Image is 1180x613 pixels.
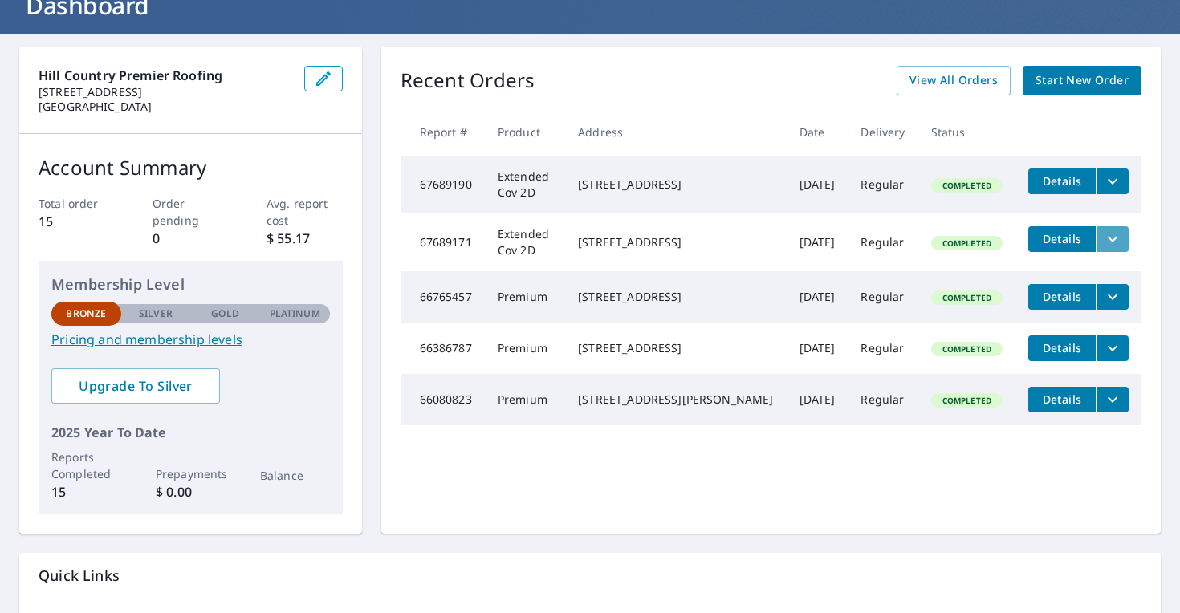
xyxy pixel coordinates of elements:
p: Hill Country Premier Roofing [39,66,291,85]
td: Regular [848,213,918,271]
a: Start New Order [1023,66,1141,95]
td: Regular [848,156,918,213]
th: Report # [401,108,485,156]
span: Completed [933,292,1001,303]
button: detailsBtn-67689190 [1028,168,1096,194]
td: Regular [848,374,918,425]
td: Regular [848,271,918,323]
td: [DATE] [787,323,848,374]
th: Address [565,108,786,156]
button: filesDropdownBtn-67689190 [1096,168,1129,194]
td: [DATE] [787,213,848,271]
p: Gold [211,306,238,321]
span: Upgrade To Silver [64,377,207,395]
p: 0 [153,229,229,248]
th: Status [918,108,1015,156]
button: detailsBtn-66080823 [1028,387,1096,412]
button: filesDropdownBtn-66386787 [1096,335,1129,361]
td: 66386787 [401,323,485,374]
span: Completed [933,180,1001,191]
a: View All Orders [897,66,1011,95]
a: Upgrade To Silver [51,368,220,404]
td: [DATE] [787,374,848,425]
td: [DATE] [787,271,848,323]
p: $ 55.17 [267,229,343,248]
span: Completed [933,237,1001,249]
div: [STREET_ADDRESS] [578,234,773,250]
button: detailsBtn-66386787 [1028,335,1096,361]
button: filesDropdownBtn-66080823 [1096,387,1129,412]
p: Order pending [153,195,229,229]
a: Pricing and membership levels [51,330,330,349]
p: Bronze [66,306,106,321]
td: Extended Cov 2D [485,213,565,271]
span: Details [1038,392,1086,407]
button: detailsBtn-67689171 [1028,226,1096,252]
div: [STREET_ADDRESS] [578,340,773,356]
td: Regular [848,323,918,374]
span: Details [1038,231,1086,246]
td: Premium [485,323,565,374]
p: 2025 Year To Date [51,423,330,442]
p: Platinum [270,306,320,321]
td: 67689190 [401,156,485,213]
span: Completed [933,395,1001,406]
p: Prepayments [156,465,226,482]
td: Extended Cov 2D [485,156,565,213]
p: Silver [139,306,173,321]
p: Total order [39,195,115,212]
span: Details [1038,289,1086,304]
th: Product [485,108,565,156]
p: Recent Orders [401,66,535,95]
p: Membership Level [51,274,330,295]
p: Reports Completed [51,449,121,482]
div: [STREET_ADDRESS][PERSON_NAME] [578,392,773,408]
th: Date [787,108,848,156]
td: Premium [485,271,565,323]
p: [STREET_ADDRESS] [39,85,291,99]
div: [STREET_ADDRESS] [578,289,773,305]
p: Balance [260,467,330,484]
span: Details [1038,340,1086,355]
p: [GEOGRAPHIC_DATA] [39,99,291,114]
td: [DATE] [787,156,848,213]
p: Quick Links [39,566,1141,586]
span: View All Orders [909,71,998,91]
p: 15 [51,482,121,501]
p: Account Summary [39,153,343,182]
span: Completed [933,343,1001,355]
span: Details [1038,173,1086,189]
p: $ 0.00 [156,482,226,501]
td: Premium [485,374,565,425]
div: [STREET_ADDRESS] [578,177,773,193]
button: detailsBtn-66765457 [1028,284,1096,310]
td: 67689171 [401,213,485,271]
button: filesDropdownBtn-67689171 [1096,226,1129,252]
p: 15 [39,212,115,231]
p: Avg. report cost [267,195,343,229]
td: 66080823 [401,374,485,425]
span: Start New Order [1036,71,1129,91]
td: 66765457 [401,271,485,323]
button: filesDropdownBtn-66765457 [1096,284,1129,310]
th: Delivery [848,108,918,156]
